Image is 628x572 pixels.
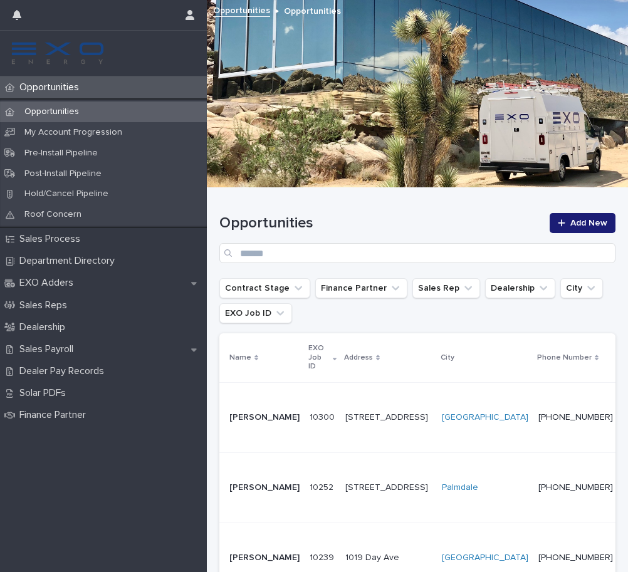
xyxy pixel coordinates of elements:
[308,341,330,373] p: EXO Job ID
[310,550,337,563] p: 10239
[14,233,90,245] p: Sales Process
[229,412,300,423] p: [PERSON_NAME]
[14,387,76,399] p: Solar PDFs
[441,351,454,365] p: City
[219,303,292,323] button: EXO Job ID
[14,189,118,199] p: Hold/Cancel Pipeline
[442,553,528,563] a: [GEOGRAPHIC_DATA]
[229,553,300,563] p: [PERSON_NAME]
[14,209,92,220] p: Roof Concern
[14,321,75,333] p: Dealership
[14,409,96,421] p: Finance Partner
[14,81,89,93] p: Opportunities
[485,278,555,298] button: Dealership
[345,412,432,423] p: [STREET_ADDRESS]
[14,343,83,355] p: Sales Payroll
[219,243,615,263] input: Search
[412,278,480,298] button: Sales Rep
[14,277,83,289] p: EXO Adders
[442,482,478,493] a: Palmdale
[310,480,336,493] p: 10252
[538,553,613,562] a: [PHONE_NUMBER]
[284,3,341,17] p: Opportunities
[345,553,432,563] p: 1019 Day Ave
[14,107,89,117] p: Opportunities
[14,255,125,267] p: Department Directory
[14,299,77,311] p: Sales Reps
[315,278,407,298] button: Finance Partner
[14,148,108,159] p: Pre-Install Pipeline
[310,410,337,423] p: 10300
[538,483,613,492] a: [PHONE_NUMBER]
[219,278,310,298] button: Contract Stage
[570,219,607,227] span: Add New
[229,482,300,493] p: [PERSON_NAME]
[219,214,542,232] h1: Opportunities
[538,413,613,422] a: [PHONE_NUMBER]
[560,278,603,298] button: City
[442,412,528,423] a: [GEOGRAPHIC_DATA]
[550,213,615,233] a: Add New
[10,41,105,66] img: FKS5r6ZBThi8E5hshIGi
[14,365,114,377] p: Dealer Pay Records
[14,169,112,179] p: Post-Install Pipeline
[537,351,592,365] p: Phone Number
[14,127,132,138] p: My Account Progression
[344,351,373,365] p: Address
[345,482,432,493] p: [STREET_ADDRESS]
[213,3,270,17] a: Opportunities
[229,351,251,365] p: Name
